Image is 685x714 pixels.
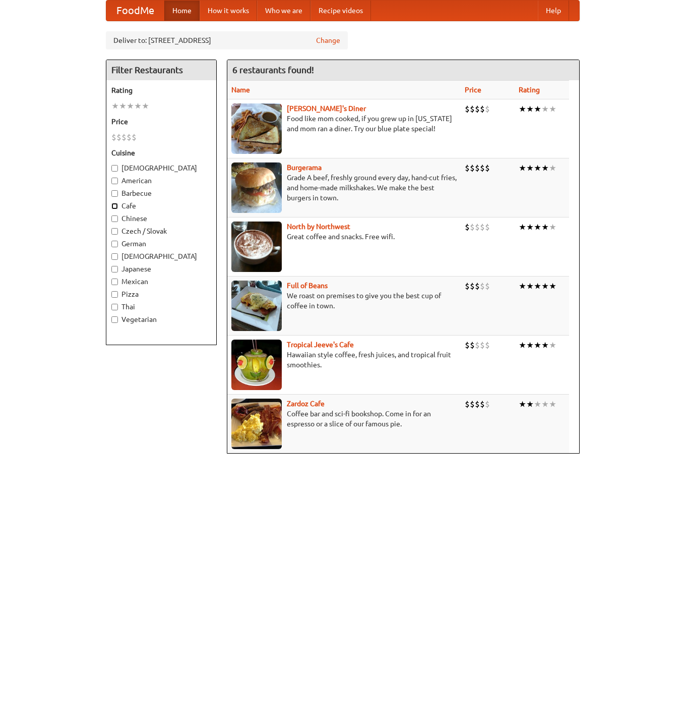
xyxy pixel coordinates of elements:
[111,132,116,143] li: $
[534,222,541,233] li: ★
[485,222,490,233] li: $
[485,162,490,174] li: $
[534,281,541,292] li: ★
[111,190,118,197] input: Barbecue
[111,316,118,323] input: Vegetarian
[111,226,211,236] label: Czech / Slovak
[231,340,282,390] img: jeeves.jpg
[519,340,526,351] li: ★
[549,399,556,410] li: ★
[132,132,137,143] li: $
[465,399,470,410] li: $
[231,86,250,94] a: Name
[287,400,325,408] a: Zardoz Cafe
[541,340,549,351] li: ★
[111,228,118,235] input: Czech / Slovak
[231,173,457,203] p: Grade A beef, freshly ground every day, hand-cut fries, and home-made milkshakes. We make the bes...
[485,399,490,410] li: $
[465,222,470,233] li: $
[111,201,211,211] label: Cafe
[121,132,127,143] li: $
[116,132,121,143] li: $
[231,232,457,242] p: Great coffee and snacks. Free wifi.
[111,289,211,299] label: Pizza
[475,399,480,410] li: $
[538,1,569,21] a: Help
[480,162,485,174] li: $
[475,103,480,115] li: $
[231,222,282,272] img: north.jpg
[287,104,366,113] a: [PERSON_NAME]'s Diner
[465,340,470,351] li: $
[534,162,541,174] li: ★
[470,281,475,292] li: $
[200,1,257,21] a: How it works
[164,1,200,21] a: Home
[534,340,541,351] li: ★
[127,100,134,112] li: ★
[519,281,526,292] li: ★
[142,100,149,112] li: ★
[231,399,282,449] img: zardoz.jpg
[541,162,549,174] li: ★
[111,117,211,127] h5: Price
[534,399,541,410] li: ★
[111,188,211,198] label: Barbecue
[111,304,118,310] input: Thai
[485,103,490,115] li: $
[111,277,211,287] label: Mexican
[111,314,211,324] label: Vegetarian
[111,85,211,95] h5: Rating
[119,100,127,112] li: ★
[526,340,534,351] li: ★
[134,100,142,112] li: ★
[287,341,354,349] a: Tropical Jeeve's Cafe
[470,399,475,410] li: $
[111,215,118,222] input: Chinese
[534,103,541,115] li: ★
[549,162,556,174] li: ★
[519,399,526,410] li: ★
[526,162,534,174] li: ★
[480,281,485,292] li: $
[111,213,211,224] label: Chinese
[519,222,526,233] li: ★
[287,163,322,172] a: Burgerama
[541,399,549,410] li: ★
[485,340,490,351] li: $
[475,162,480,174] li: $
[475,281,480,292] li: $
[257,1,310,21] a: Who we are
[465,162,470,174] li: $
[287,282,328,290] a: Full of Beans
[480,340,485,351] li: $
[519,162,526,174] li: ★
[541,103,549,115] li: ★
[485,281,490,292] li: $
[526,103,534,115] li: ★
[519,103,526,115] li: ★
[310,1,371,21] a: Recipe videos
[231,409,457,429] p: Coffee bar and sci-fi bookshop. Come in for an espresso or a slice of our famous pie.
[475,222,480,233] li: $
[106,1,164,21] a: FoodMe
[549,281,556,292] li: ★
[111,279,118,285] input: Mexican
[287,223,350,231] a: North by Northwest
[549,340,556,351] li: ★
[519,86,540,94] a: Rating
[231,350,457,370] p: Hawaiian style coffee, fresh juices, and tropical fruit smoothies.
[106,60,216,80] h4: Filter Restaurants
[111,239,211,249] label: German
[231,103,282,154] img: sallys.jpg
[470,103,475,115] li: $
[111,165,118,172] input: [DEMOGRAPHIC_DATA]
[111,241,118,247] input: German
[232,65,314,75] ng-pluralize: 6 restaurants found!
[480,103,485,115] li: $
[127,132,132,143] li: $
